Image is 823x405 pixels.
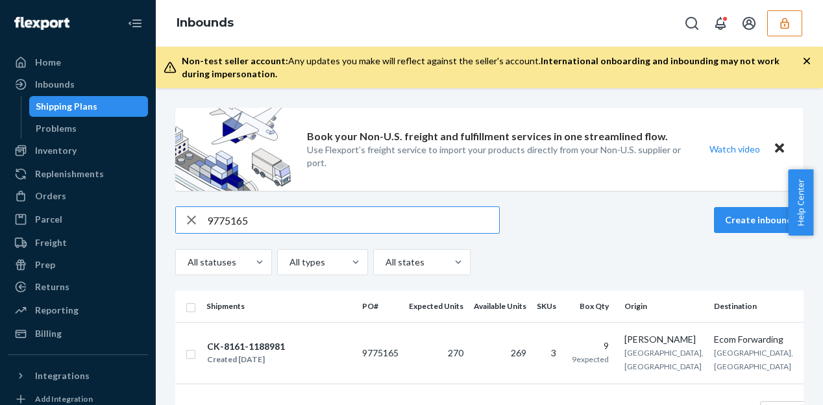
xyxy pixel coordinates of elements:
button: Open account menu [736,10,762,36]
p: Use Flexport’s freight service to import your products directly from your Non-U.S. supplier or port. [307,143,685,169]
div: Reporting [35,304,79,317]
th: Destination [709,291,798,322]
th: Shipments [201,291,357,322]
input: All types [288,256,289,269]
input: All statuses [186,256,188,269]
div: Problems [36,122,77,135]
div: Integrations [35,369,90,382]
img: Flexport logo [14,17,69,30]
span: 270 [448,347,463,358]
button: Open notifications [707,10,733,36]
span: Non-test seller account: [182,55,288,66]
a: Freight [8,232,148,253]
div: Ecom Forwarding [714,333,793,346]
th: Origin [619,291,709,322]
span: [GEOGRAPHIC_DATA], [GEOGRAPHIC_DATA] [714,348,793,371]
input: Search inbounds by name, destination, msku... [207,207,499,233]
div: Returns [35,280,69,293]
button: Watch video [701,140,768,158]
div: Billing [35,327,62,340]
div: Parcel [35,213,62,226]
ol: breadcrumbs [166,5,244,42]
div: Shipping Plans [36,100,97,113]
a: Home [8,52,148,73]
button: Close Navigation [122,10,148,36]
th: Expected Units [404,291,469,322]
iframe: Opens a widget where you can chat to one of our agents [741,366,810,399]
a: Replenishments [8,164,148,184]
div: Prep [35,258,55,271]
span: [GEOGRAPHIC_DATA], [GEOGRAPHIC_DATA] [624,348,704,371]
span: 9 expected [572,354,609,364]
a: Shipping Plans [29,96,149,117]
div: Orders [35,190,66,202]
th: SKUs [532,291,567,322]
div: Home [35,56,61,69]
a: Inbounds [8,74,148,95]
a: Prep [8,254,148,275]
a: Parcel [8,209,148,230]
th: Available Units [469,291,532,322]
div: Add Integration [35,393,93,404]
a: Reporting [8,300,148,321]
div: [PERSON_NAME] [624,333,704,346]
th: Box Qty [567,291,619,322]
a: Billing [8,323,148,344]
a: Orders [8,186,148,206]
button: Integrations [8,365,148,386]
a: Returns [8,276,148,297]
div: Freight [35,236,67,249]
div: Replenishments [35,167,104,180]
button: Open Search Box [679,10,705,36]
div: Any updates you make will reflect against the seller's account. [182,55,802,80]
a: Inbounds [177,16,234,30]
div: 9 [572,339,609,352]
div: Inbounds [35,78,75,91]
div: Created [DATE] [207,353,285,366]
button: Close [771,140,788,158]
div: CK-8161-1188981 [207,340,285,353]
button: Help Center [788,169,813,236]
p: Book your Non-U.S. freight and fulfillment services in one streamlined flow. [307,129,668,144]
th: PO# [357,291,404,322]
input: All states [384,256,386,269]
button: Create inbound [714,207,804,233]
span: 3 [551,347,556,358]
a: Inventory [8,140,148,161]
div: Inventory [35,144,77,157]
td: 9775165 [357,322,404,384]
span: 269 [511,347,526,358]
a: Problems [29,118,149,139]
